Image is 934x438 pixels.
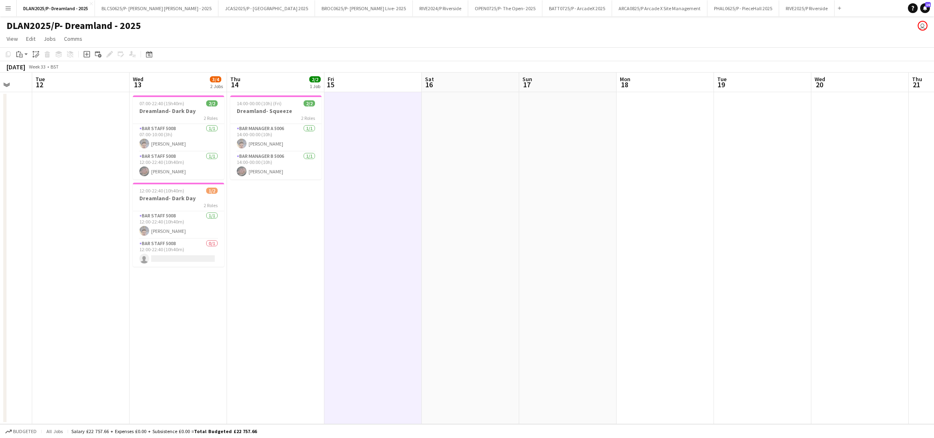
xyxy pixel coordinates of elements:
span: Mon [620,75,630,83]
a: Edit [23,33,39,44]
span: 2 Roles [301,115,315,121]
h3: Dreamland- Dark Day [133,195,224,202]
a: Jobs [40,33,59,44]
span: View [7,35,18,42]
app-card-role: Bar Staff 50080/112:00-22:40 (10h40m) [133,239,224,267]
app-card-role: Bar Staff 50081/112:00-22:40 (10h40m)[PERSON_NAME] [133,152,224,179]
span: 2/2 [206,100,218,106]
a: Comms [61,33,86,44]
button: RIVE2024/P Riverside [413,0,468,16]
span: 18 [619,80,630,89]
span: 2/2 [304,100,315,106]
span: Budgeted [13,429,37,434]
div: Salary £22 757.66 + Expenses £0.00 + Subsistence £0.00 = [71,428,257,434]
app-job-card: 14:00-00:00 (10h) (Fri)2/2Dreamland- Squeeze2 RolesBar Manager A 50061/114:00-00:00 (10h)[PERSON_... [230,95,322,179]
app-card-role: Bar Staff 50081/107:00-10:00 (3h)[PERSON_NAME] [133,124,224,152]
span: 3/4 [210,76,221,82]
div: [DATE] [7,63,25,71]
a: View [3,33,21,44]
span: All jobs [45,428,64,434]
span: Thu [230,75,240,83]
div: 2 Jobs [210,83,223,89]
span: 07:00-22:40 (15h40m) [139,100,184,106]
span: Jobs [44,35,56,42]
button: JCAS2025/P - [GEOGRAPHIC_DATA] 2025 [218,0,315,16]
h1: DLAN2025/P- Dreamland - 2025 [7,20,141,32]
button: BATT0725/P - ArcadeX 2025 [542,0,612,16]
h3: Dreamland- Squeeze [230,107,322,115]
span: 20 [813,80,825,89]
app-job-card: 12:00-22:40 (10h40m)1/2Dreamland- Dark Day2 RolesBar Staff 50081/112:00-22:40 (10h40m)[PERSON_NAM... [133,183,224,267]
span: 12 [34,80,45,89]
h3: Dreamland- Dark Day [133,107,224,115]
button: ARCA0825/P Arcade X Site Management [612,0,707,16]
app-user-avatar: Natasha Kinsman [918,21,927,31]
app-card-role: Bar Staff 50081/112:00-22:40 (10h40m)[PERSON_NAME] [133,211,224,239]
span: Tue [717,75,727,83]
div: 1 Job [310,83,320,89]
span: 12:00-22:40 (10h40m) [139,188,184,194]
button: BLCS0625/P- [PERSON_NAME] [PERSON_NAME] - 2025 [95,0,218,16]
span: 16 [424,80,434,89]
div: BST [51,64,59,70]
span: 2 Roles [204,115,218,121]
span: Sat [425,75,434,83]
span: 2 Roles [204,202,218,208]
span: 14:00-00:00 (10h) (Fri) [237,100,282,106]
button: PHAL0625/P - PieceHall 2025 [707,0,779,16]
a: 16 [920,3,930,13]
span: Tue [35,75,45,83]
button: Budgeted [4,427,38,436]
span: 13 [132,80,143,89]
span: 1/2 [206,188,218,194]
button: DLAN2025/P- Dreamland - 2025 [17,0,95,16]
span: 21 [911,80,922,89]
app-card-role: Bar Manager B 50061/114:00-00:00 (10h)[PERSON_NAME] [230,152,322,179]
span: Wed [815,75,825,83]
span: Sun [522,75,532,83]
span: Edit [26,35,35,42]
span: 16 [925,2,931,7]
span: Comms [64,35,82,42]
span: Week 33 [27,64,47,70]
span: Wed [133,75,143,83]
button: BROC0625/P- [PERSON_NAME] Live- 2025 [315,0,413,16]
app-job-card: 07:00-22:40 (15h40m)2/2Dreamland- Dark Day2 RolesBar Staff 50081/107:00-10:00 (3h)[PERSON_NAME]Ba... [133,95,224,179]
span: 15 [326,80,334,89]
span: 17 [521,80,532,89]
span: 14 [229,80,240,89]
span: Fri [328,75,334,83]
span: 2/2 [309,76,321,82]
button: OPEN0725/P- The Open- 2025 [468,0,542,16]
button: RIVE2025/P Riverside [779,0,835,16]
app-card-role: Bar Manager A 50061/114:00-00:00 (10h)[PERSON_NAME] [230,124,322,152]
span: Total Budgeted £22 757.66 [194,428,257,434]
span: Thu [912,75,922,83]
span: 19 [716,80,727,89]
